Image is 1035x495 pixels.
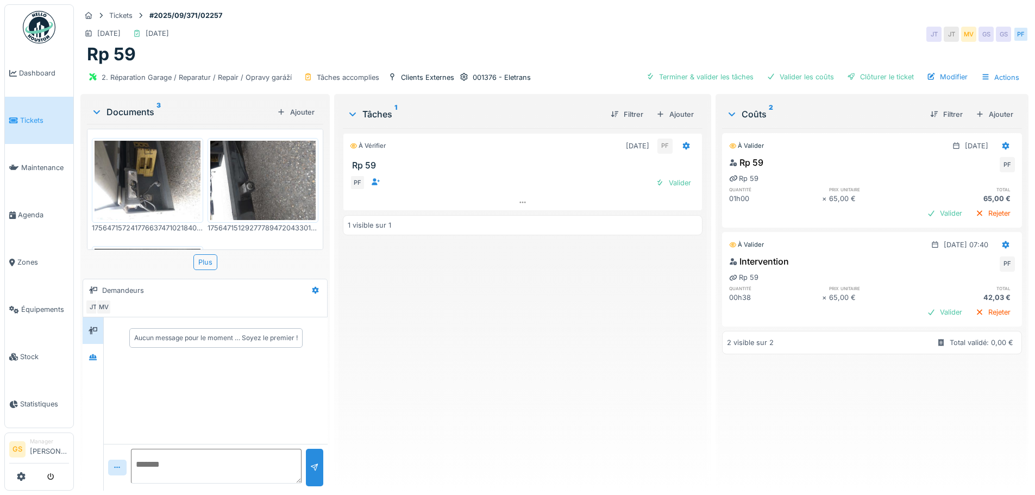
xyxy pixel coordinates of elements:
li: [PERSON_NAME] [30,437,69,461]
div: Rp 59 [729,173,758,184]
li: GS [9,441,26,458]
span: Dashboard [19,68,69,78]
div: À valider [729,141,764,151]
strong: #2025/09/371/02257 [145,10,227,21]
h1: Rp 59 [87,44,136,65]
div: 00h38 [729,292,822,303]
div: Ajouter [652,107,698,122]
span: Statistiques [20,399,69,409]
a: GS Manager[PERSON_NAME] [9,437,69,463]
div: Tickets [109,10,133,21]
div: 01h00 [729,193,822,204]
img: 7oigjric0dup4lssmbxkh7jtm09p [210,141,316,220]
a: Agenda [5,191,73,239]
div: Intervention [729,255,789,268]
div: Actions [976,70,1024,85]
div: [DATE] 07:40 [944,240,988,250]
sup: 3 [156,105,161,118]
div: 17564715129277789472043301513240.jpg [208,223,319,233]
span: Équipements [21,304,69,315]
div: × [822,193,829,204]
div: Manager [30,437,69,446]
div: 1 visible sur 1 [348,220,391,230]
div: Plus [193,254,217,270]
div: À valider [729,240,764,249]
div: × [822,292,829,303]
sup: 1 [394,108,397,121]
span: Maintenance [21,162,69,173]
div: JT [926,27,942,42]
div: MV [96,299,111,315]
div: Total validé: 0,00 € [950,337,1013,348]
div: Aucun message pour le moment … Soyez le premier ! [134,333,298,343]
div: Rejeter [971,305,1015,319]
div: Coûts [726,108,921,121]
span: Tickets [20,115,69,126]
div: PF [350,175,365,190]
span: Stock [20,352,69,362]
h6: total [922,186,1015,193]
div: JT [85,299,101,315]
a: Dashboard [5,49,73,97]
div: Tâches accomplies [317,72,379,83]
div: PF [1000,256,1015,272]
div: Valider [923,305,967,319]
img: onw5a4w08wiu2o1l0muy2tla8az8 [95,141,200,220]
a: Statistiques [5,380,73,428]
div: GS [978,27,994,42]
div: 001376 - Eletrans [473,72,531,83]
div: Documents [91,105,273,118]
div: Clôturer le ticket [843,70,918,84]
div: [DATE] [626,141,649,151]
h6: total [922,285,1015,292]
a: Zones [5,239,73,286]
div: Filtrer [606,107,648,122]
a: Maintenance [5,144,73,191]
div: 65,00 € [829,193,922,204]
div: Modifier [923,70,972,84]
div: GS [996,27,1011,42]
img: j6irywq1dtw8mtu5910s9bzwe8jm [95,249,200,328]
div: Terminer & valider les tâches [642,70,758,84]
h6: prix unitaire [829,186,922,193]
div: Filtrer [926,107,967,122]
sup: 2 [769,108,773,121]
div: [DATE] [146,28,169,39]
div: Rejeter [971,206,1015,221]
div: 17564715724177663747102184076253.jpg [92,223,203,233]
div: 65,00 € [922,193,1015,204]
h3: Rp 59 [352,160,697,171]
div: Clients Externes [401,72,454,83]
div: PF [1000,157,1015,172]
div: Ajouter [971,107,1018,122]
a: Tickets [5,97,73,144]
div: Tâches [347,108,601,121]
div: MV [961,27,976,42]
h6: quantité [729,285,822,292]
div: 2. Réparation Garage / Reparatur / Repair / Opravy garáží [102,72,292,83]
div: 42,03 € [922,292,1015,303]
div: [DATE] [97,28,121,39]
img: Badge_color-CXgf-gQk.svg [23,11,55,43]
h6: prix unitaire [829,285,922,292]
div: Valider [651,176,695,190]
div: Rp 59 [729,272,758,283]
a: Stock [5,333,73,380]
span: Agenda [18,210,69,220]
div: Rp 59 [729,156,763,169]
h6: quantité [729,186,822,193]
div: PF [657,139,673,154]
div: Valider [923,206,967,221]
a: Équipements [5,286,73,333]
div: À vérifier [350,141,386,151]
div: Demandeurs [102,285,144,296]
div: Valider les coûts [762,70,838,84]
div: JT [944,27,959,42]
div: Ajouter [273,105,319,120]
div: PF [1013,27,1028,42]
div: 2 visible sur 2 [727,337,774,348]
span: Zones [17,257,69,267]
div: 65,00 € [829,292,922,303]
div: [DATE] [965,141,988,151]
